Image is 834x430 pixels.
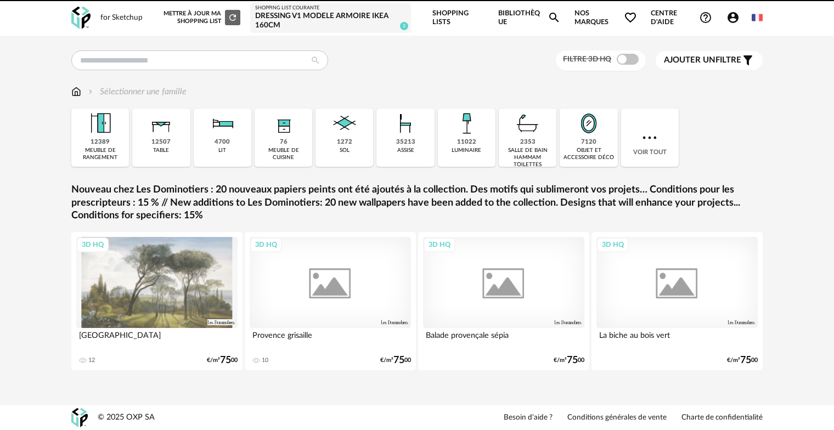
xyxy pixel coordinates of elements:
div: for Sketchup [100,13,143,23]
div: 3D HQ [77,237,109,252]
a: Charte de confidentialité [681,413,763,423]
div: [GEOGRAPHIC_DATA] [76,328,238,350]
div: lit [218,147,226,154]
div: Balade provençale sépia [423,328,584,350]
a: Besoin d'aide ? [504,413,553,423]
img: Sol.png [330,109,359,138]
a: 3D HQ Provence grisaille 10 €/m²7500 [245,232,416,370]
div: Provence grisaille [250,328,411,350]
img: Rangement.png [269,109,298,138]
span: Heart Outline icon [624,11,637,24]
a: Nouveau chez Les Dominotiers : 20 nouveaux papiers peints ont été ajoutés à la collection. Des mo... [71,184,763,222]
img: fr [752,12,763,23]
div: 12389 [91,138,110,146]
span: Ajouter un [664,56,715,64]
div: dressing V1 modele Armoire IKEA 160cm [255,12,405,31]
div: 4700 [215,138,230,146]
div: meuble de rangement [75,147,126,161]
div: sol [340,147,350,154]
div: €/m² 00 [380,357,411,364]
div: 12507 [151,138,171,146]
div: Shopping List courante [255,5,405,12]
div: Mettre à jour ma Shopping List [161,10,240,25]
span: Help Circle Outline icon [699,11,712,24]
div: Sélectionner une famille [86,86,187,98]
div: objet et accessoire déco [563,147,614,161]
span: Filtre 3D HQ [563,55,611,63]
div: 2353 [520,138,536,146]
div: 12 [88,357,95,364]
div: 10 [262,357,268,364]
img: OXP [71,408,88,427]
div: 7120 [581,138,596,146]
div: 3D HQ [250,237,282,252]
img: svg+xml;base64,PHN2ZyB3aWR0aD0iMTYiIGhlaWdodD0iMTYiIHZpZXdCb3g9IjAgMCAxNiAxNiIgZmlsbD0ibm9uZSIgeG... [86,86,95,98]
img: Assise.png [391,109,420,138]
div: 11022 [457,138,476,146]
div: Voir tout [621,109,679,167]
div: €/m² 00 [554,357,584,364]
div: assise [397,147,414,154]
span: Centre d'aideHelp Circle Outline icon [651,9,713,27]
img: Meuble%20de%20rangement.png [86,109,115,138]
span: 75 [393,357,404,364]
span: filtre [664,55,741,66]
div: 3D HQ [597,237,629,252]
img: Luminaire.png [452,109,481,138]
div: meuble de cuisine [258,147,309,161]
span: 75 [567,357,578,364]
div: La biche au bois vert [596,328,758,350]
a: 3D HQ Balade provençale sépia €/m²7500 [418,232,589,370]
div: 3D HQ [424,237,455,252]
span: Refresh icon [228,14,238,20]
div: 1272 [337,138,352,146]
div: €/m² 00 [727,357,758,364]
span: Account Circle icon [726,11,740,24]
div: luminaire [452,147,481,154]
span: 75 [220,357,231,364]
div: 35213 [396,138,415,146]
a: Conditions générales de vente [567,413,667,423]
div: 76 [280,138,288,146]
img: Miroir.png [574,109,604,138]
a: Shopping List courante dressing V1 modele Armoire IKEA 160cm 3 [255,5,405,31]
div: © 2025 OXP SA [98,412,155,423]
img: Table.png [146,109,176,138]
span: 75 [740,357,751,364]
a: 3D HQ [GEOGRAPHIC_DATA] 12 €/m²7500 [71,232,243,370]
img: Literie.png [207,109,237,138]
a: 3D HQ La biche au bois vert €/m²7500 [591,232,763,370]
div: salle de bain hammam toilettes [502,147,553,168]
span: 3 [400,22,408,30]
span: Magnify icon [548,11,561,24]
img: more.7b13dc1.svg [640,128,660,148]
img: Salle%20de%20bain.png [513,109,543,138]
button: Ajouter unfiltre Filter icon [656,51,763,70]
span: Account Circle icon [726,11,745,24]
span: Filter icon [741,54,754,67]
img: OXP [71,7,91,29]
div: table [153,147,169,154]
img: svg+xml;base64,PHN2ZyB3aWR0aD0iMTYiIGhlaWdodD0iMTciIHZpZXdCb3g9IjAgMCAxNiAxNyIgZmlsbD0ibm9uZSIgeG... [71,86,81,98]
div: €/m² 00 [207,357,238,364]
